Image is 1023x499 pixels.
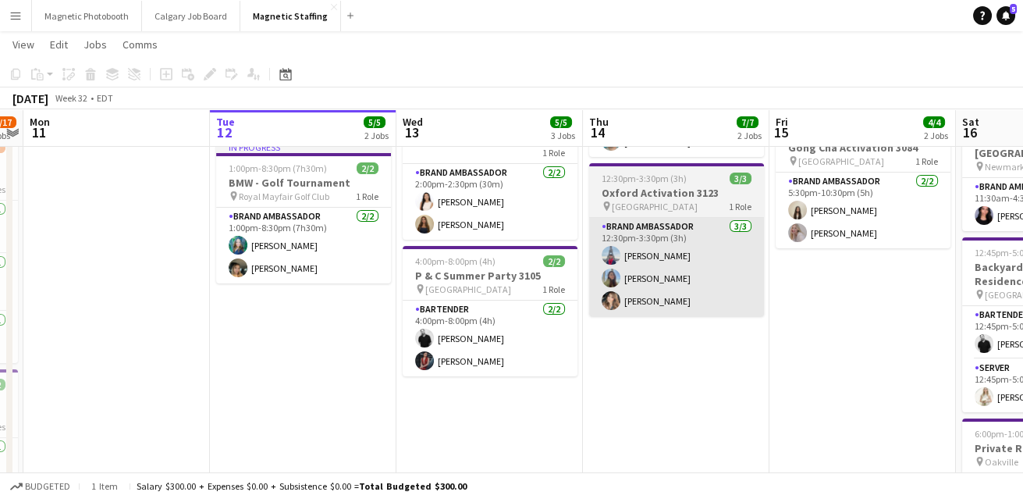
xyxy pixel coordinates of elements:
[776,141,950,155] h3: Gong Cha Activation 3084
[962,115,979,129] span: Sat
[216,208,391,283] app-card-role: Brand Ambassador2/21:00pm-8:30pm (7h30m)[PERSON_NAME][PERSON_NAME]
[776,173,950,248] app-card-role: Brand Ambassador2/25:30pm-10:30pm (5h)[PERSON_NAME][PERSON_NAME]
[587,123,609,141] span: 14
[550,116,572,128] span: 5/5
[142,1,240,31] button: Calgary Job Board
[543,255,565,267] span: 2/2
[542,283,565,295] span: 1 Role
[357,162,378,174] span: 2/2
[425,283,511,295] span: [GEOGRAPHIC_DATA]
[985,456,1018,468] span: Oakville
[356,191,378,202] span: 1 Role
[589,115,609,129] span: Thu
[403,301,577,376] app-card-role: Bartender2/24:00pm-8:00pm (4h)[PERSON_NAME][PERSON_NAME]
[403,164,577,240] app-card-role: Brand Ambassador2/22:00pm-2:30pm (30m)[PERSON_NAME][PERSON_NAME]
[216,176,391,190] h3: BMW - Golf Tournament
[123,37,158,52] span: Comms
[737,130,762,141] div: 2 Jobs
[86,480,123,492] span: 1 item
[30,115,50,129] span: Mon
[27,123,50,141] span: 11
[589,186,764,200] h3: Oxford Activation 3123
[8,478,73,495] button: Budgeted
[216,115,235,129] span: Tue
[729,201,751,212] span: 1 Role
[924,130,948,141] div: 2 Jobs
[12,37,34,52] span: View
[116,34,164,55] a: Comms
[240,1,341,31] button: Magnetic Staffing
[364,130,389,141] div: 2 Jobs
[214,123,235,141] span: 12
[50,37,68,52] span: Edit
[137,480,467,492] div: Salary $300.00 + Expenses $0.00 + Subsistence $0.00 =
[551,130,575,141] div: 3 Jobs
[400,123,423,141] span: 13
[44,34,74,55] a: Edit
[798,155,884,167] span: [GEOGRAPHIC_DATA]
[602,173,687,184] span: 12:30pm-3:30pm (3h)
[403,115,423,129] span: Wed
[77,34,113,55] a: Jobs
[6,34,41,55] a: View
[612,201,698,212] span: [GEOGRAPHIC_DATA]
[359,480,467,492] span: Total Budgeted $300.00
[589,218,764,316] app-card-role: Brand Ambassador3/312:30pm-3:30pm (3h)[PERSON_NAME][PERSON_NAME][PERSON_NAME]
[403,246,577,376] app-job-card: 4:00pm-8:00pm (4h)2/2P & C Summer Party 3105 [GEOGRAPHIC_DATA]1 RoleBartender2/24:00pm-8:00pm (4h...
[83,37,107,52] span: Jobs
[97,92,113,104] div: EDT
[776,115,788,129] span: Fri
[32,1,142,31] button: Magnetic Photobooth
[1010,4,1017,14] span: 5
[923,116,945,128] span: 4/4
[239,191,329,202] span: Royal Mayfair Golf Club
[216,141,391,283] app-job-card: In progress1:00pm-8:30pm (7h30m)2/2BMW - Golf Tournament Royal Mayfair Golf Club1 RoleBrand Ambas...
[403,269,577,283] h3: P & C Summer Party 3105
[960,123,979,141] span: 16
[403,95,577,240] app-job-card: 2:00pm-2:30pm (30m)2/2BMW Golf Virtual Training 30691 RoleBrand Ambassador2/22:00pm-2:30pm (30m)[...
[776,118,950,248] app-job-card: 5:30pm-10:30pm (5h)2/2Gong Cha Activation 3084 [GEOGRAPHIC_DATA]1 RoleBrand Ambassador2/25:30pm-1...
[996,6,1015,25] a: 5
[737,116,758,128] span: 7/7
[52,92,91,104] span: Week 32
[12,91,48,106] div: [DATE]
[773,123,788,141] span: 15
[589,163,764,316] app-job-card: 12:30pm-3:30pm (3h)3/3Oxford Activation 3123 [GEOGRAPHIC_DATA]1 RoleBrand Ambassador3/312:30pm-3:...
[542,147,565,159] span: 1 Role
[364,116,385,128] span: 5/5
[415,255,496,267] span: 4:00pm-8:00pm (4h)
[915,155,938,167] span: 1 Role
[25,481,70,492] span: Budgeted
[730,173,751,184] span: 3/3
[229,162,327,174] span: 1:00pm-8:30pm (7h30m)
